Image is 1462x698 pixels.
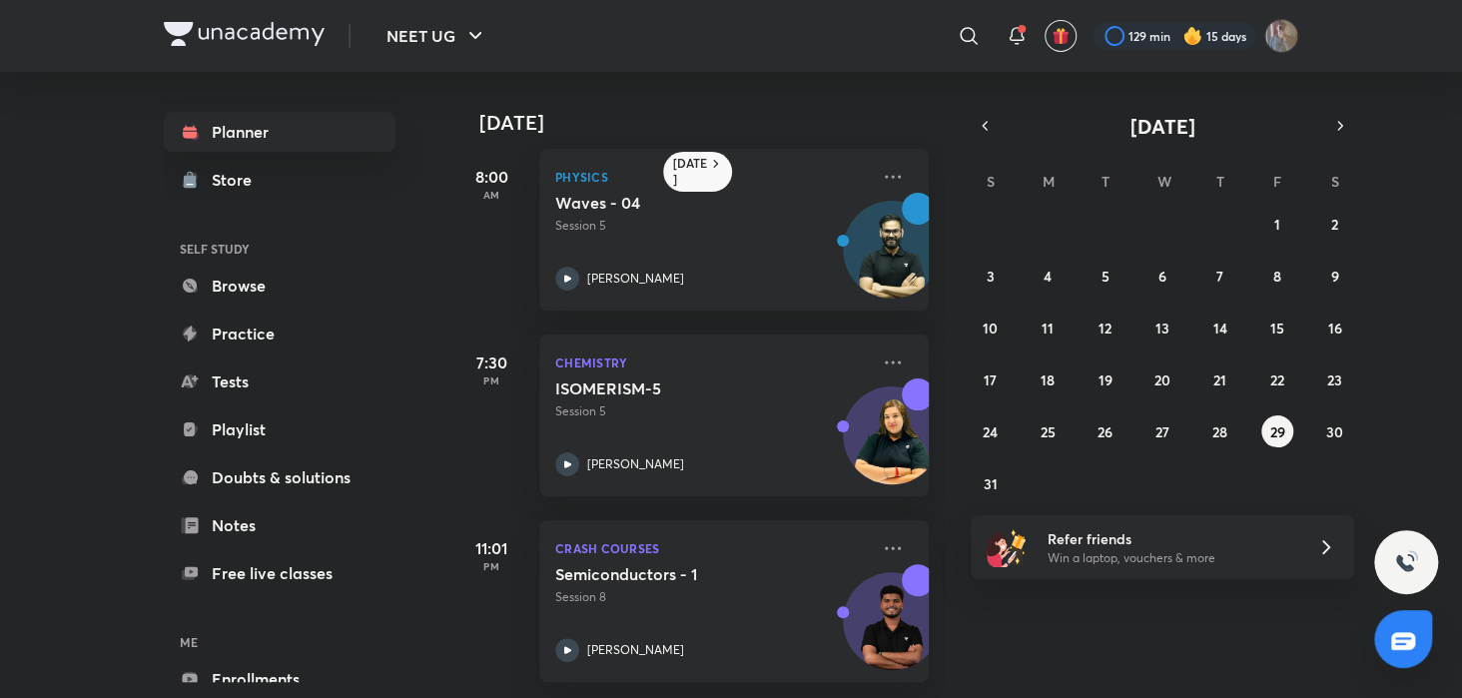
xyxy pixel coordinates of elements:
[1203,312,1235,344] button: August 14, 2025
[1213,370,1226,389] abbr: August 21, 2025
[1318,260,1350,292] button: August 9, 2025
[1216,267,1223,286] abbr: August 7, 2025
[983,319,998,338] abbr: August 10, 2025
[1090,415,1121,447] button: August 26, 2025
[844,397,940,493] img: Avatar
[1045,20,1077,52] button: avatar
[844,212,940,308] img: Avatar
[987,172,995,191] abbr: Sunday
[1203,415,1235,447] button: August 28, 2025
[975,312,1007,344] button: August 10, 2025
[164,22,325,51] a: Company Logo
[1048,549,1293,567] p: Win a laptop, vouchers & more
[1274,215,1280,234] abbr: August 1, 2025
[555,536,869,560] p: Crash Courses
[673,156,708,188] h6: [DATE]
[1330,172,1338,191] abbr: Saturday
[451,560,531,572] p: PM
[1098,370,1112,389] abbr: August 19, 2025
[555,193,804,213] h5: Waves - 04
[587,455,684,473] p: [PERSON_NAME]
[1146,260,1178,292] button: August 6, 2025
[1155,422,1169,441] abbr: August 27, 2025
[1158,267,1166,286] abbr: August 6, 2025
[1098,319,1111,338] abbr: August 12, 2025
[1327,370,1342,389] abbr: August 23, 2025
[1318,415,1350,447] button: August 30, 2025
[1101,172,1109,191] abbr: Tuesday
[1090,363,1121,395] button: August 19, 2025
[1269,422,1284,441] abbr: August 29, 2025
[975,260,1007,292] button: August 3, 2025
[1043,172,1055,191] abbr: Monday
[164,361,395,401] a: Tests
[1330,267,1338,286] abbr: August 9, 2025
[1318,208,1350,240] button: August 2, 2025
[1270,319,1284,338] abbr: August 15, 2025
[1212,319,1226,338] abbr: August 14, 2025
[1041,370,1055,389] abbr: August 18, 2025
[1331,215,1338,234] abbr: August 2, 2025
[1270,370,1284,389] abbr: August 22, 2025
[999,112,1326,140] button: [DATE]
[555,378,804,398] h5: ISOMERISM-5
[1394,550,1418,574] img: ttu
[1215,172,1223,191] abbr: Thursday
[555,217,869,235] p: Session 5
[451,374,531,386] p: PM
[1273,172,1281,191] abbr: Friday
[555,165,869,189] p: Physics
[1318,363,1350,395] button: August 23, 2025
[1032,363,1064,395] button: August 18, 2025
[1146,312,1178,344] button: August 13, 2025
[164,112,395,152] a: Planner
[975,467,1007,499] button: August 31, 2025
[987,527,1027,567] img: referral
[983,422,998,441] abbr: August 24, 2025
[1101,267,1109,286] abbr: August 5, 2025
[164,314,395,353] a: Practice
[451,350,531,374] h5: 7:30
[1032,312,1064,344] button: August 11, 2025
[451,536,531,560] h5: 11:01
[1318,312,1350,344] button: August 16, 2025
[164,553,395,593] a: Free live classes
[1264,19,1298,53] img: shubhanshu yadav
[1042,319,1054,338] abbr: August 11, 2025
[587,270,684,288] p: [PERSON_NAME]
[555,350,869,374] p: Chemistry
[587,641,684,659] p: [PERSON_NAME]
[555,588,869,606] p: Session 8
[1261,208,1293,240] button: August 1, 2025
[164,409,395,449] a: Playlist
[1327,319,1341,338] abbr: August 16, 2025
[1157,172,1171,191] abbr: Wednesday
[164,232,395,266] h6: SELF STUDY
[1097,422,1112,441] abbr: August 26, 2025
[164,160,395,200] a: Store
[164,457,395,497] a: Doubts & solutions
[451,189,531,201] p: AM
[987,267,995,286] abbr: August 3, 2025
[374,16,499,56] button: NEET UG
[1041,422,1056,441] abbr: August 25, 2025
[1032,260,1064,292] button: August 4, 2025
[1203,260,1235,292] button: August 7, 2025
[555,402,869,420] p: Session 5
[844,583,940,679] img: Avatar
[1032,415,1064,447] button: August 25, 2025
[1052,27,1070,45] img: avatar
[1044,267,1052,286] abbr: August 4, 2025
[555,564,804,584] h5: Semiconductors - 1
[1182,26,1202,46] img: streak
[1090,312,1121,344] button: August 12, 2025
[984,370,997,389] abbr: August 17, 2025
[1048,528,1293,549] h6: Refer friends
[1146,415,1178,447] button: August 27, 2025
[164,625,395,659] h6: ME
[984,474,998,493] abbr: August 31, 2025
[1090,260,1121,292] button: August 5, 2025
[1212,422,1227,441] abbr: August 28, 2025
[1130,113,1195,140] span: [DATE]
[1261,363,1293,395] button: August 22, 2025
